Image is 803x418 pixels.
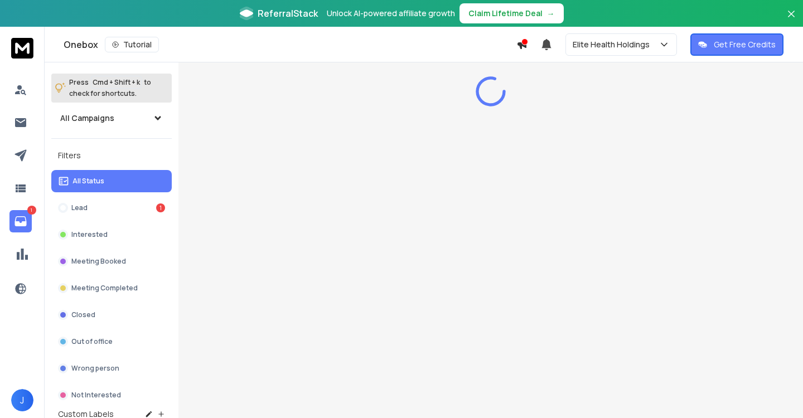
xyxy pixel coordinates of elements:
h1: All Campaigns [60,113,114,124]
button: Wrong person [51,357,172,380]
p: Lead [71,203,88,212]
h3: Filters [51,148,172,163]
p: 1 [27,206,36,215]
p: Get Free Credits [714,39,776,50]
button: Meeting Booked [51,250,172,273]
p: Unlock AI-powered affiliate growth [327,8,455,19]
p: Elite Health Holdings [573,39,654,50]
p: All Status [72,177,104,186]
button: Get Free Credits [690,33,783,56]
button: Tutorial [105,37,159,52]
p: Not Interested [71,391,121,400]
div: 1 [156,203,165,212]
button: All Status [51,170,172,192]
button: Interested [51,223,172,246]
p: Meeting Booked [71,257,126,266]
button: Lead1 [51,197,172,219]
p: Meeting Completed [71,284,138,293]
p: Press to check for shortcuts. [69,77,151,99]
p: Wrong person [71,364,119,373]
span: Cmd + Shift + k [91,76,142,89]
button: All Campaigns [51,107,172,129]
button: Close banner [784,7,799,33]
button: Claim Lifetime Deal→ [459,3,564,23]
span: ReferralStack [258,7,318,20]
button: Closed [51,304,172,326]
p: Interested [71,230,108,239]
p: Closed [71,310,95,319]
button: Out of office [51,330,172,353]
span: → [547,8,555,19]
button: Not Interested [51,384,172,406]
a: 1 [9,210,32,232]
button: Meeting Completed [51,277,172,299]
p: Out of office [71,337,113,346]
button: J [11,389,33,411]
div: Onebox [64,37,516,52]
